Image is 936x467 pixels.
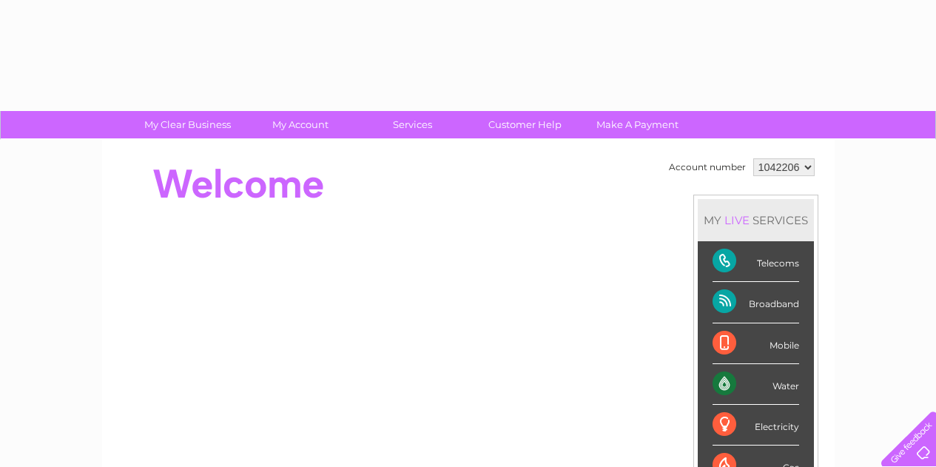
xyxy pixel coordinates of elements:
[351,111,474,138] a: Services
[576,111,698,138] a: Make A Payment
[713,364,799,405] div: Water
[239,111,361,138] a: My Account
[721,213,752,227] div: LIVE
[665,155,750,180] td: Account number
[713,241,799,282] div: Telecoms
[713,405,799,446] div: Electricity
[713,282,799,323] div: Broadband
[698,199,814,241] div: MY SERVICES
[464,111,586,138] a: Customer Help
[127,111,249,138] a: My Clear Business
[713,323,799,364] div: Mobile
